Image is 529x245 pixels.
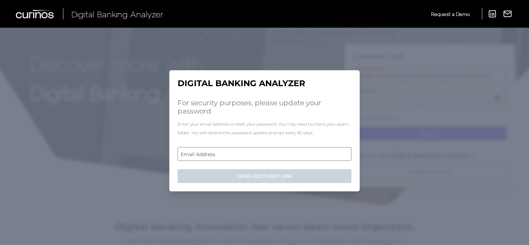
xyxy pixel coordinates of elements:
h2: For security purposes, please update your password [178,99,351,115]
h1: Digital Banking Analyzer [178,79,351,89]
div: Enter your email address to reset your password. You may need to check your spam folder. You will... [178,120,351,137]
img: Curinos [16,10,55,18]
span: Digital Banking Analyzer [71,9,163,19]
button: SEND RECOVERY LINK [178,169,351,183]
a: Request a Demo [431,8,470,20]
label: Email Address [178,148,351,160]
span: Request a Demo [431,11,470,17]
